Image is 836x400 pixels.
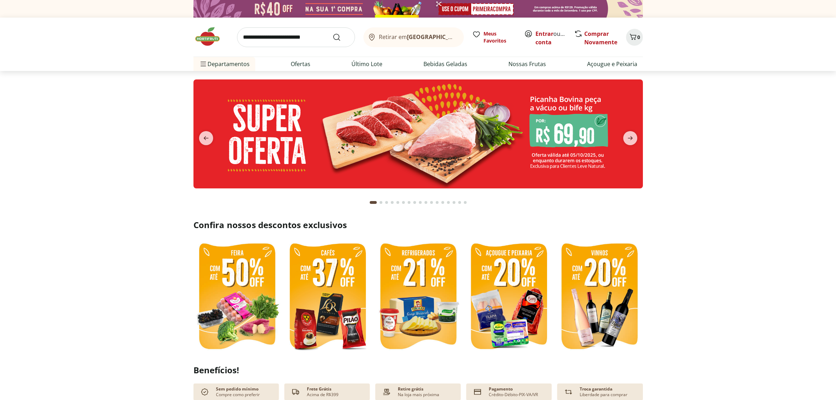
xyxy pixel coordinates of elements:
[429,194,434,211] button: Go to page 11 from fs-carousel
[193,79,643,188] img: super oferta
[637,34,640,40] span: 0
[417,194,423,211] button: Go to page 9 from fs-carousel
[398,392,439,398] p: Na loja mais próxima
[472,386,483,398] img: card
[199,386,210,398] img: check
[395,194,401,211] button: Go to page 5 from fs-carousel
[580,386,612,392] p: Troca garantida
[465,239,552,355] img: resfriados
[384,194,389,211] button: Go to page 3 from fs-carousel
[446,194,451,211] button: Go to page 14 from fs-carousel
[351,60,382,68] a: Último Lote
[584,30,617,46] a: Comprar Novamente
[199,56,250,72] span: Departamentos
[587,60,637,68] a: Açougue e Peixaria
[398,386,423,392] p: Retire grátis
[434,194,440,211] button: Go to page 12 from fs-carousel
[368,194,378,211] button: Current page from fs-carousel
[291,60,310,68] a: Ofertas
[508,60,546,68] a: Nossas Frutas
[451,194,457,211] button: Go to page 15 from fs-carousel
[389,194,395,211] button: Go to page 4 from fs-carousel
[489,386,513,392] p: Pagamento
[193,131,219,145] button: previous
[193,26,229,47] img: Hortifruti
[472,30,516,44] a: Meus Favoritos
[199,56,208,72] button: Menu
[375,239,462,355] img: refrigerados
[423,194,429,211] button: Go to page 10 from fs-carousel
[483,30,516,44] span: Meus Favoritos
[440,194,446,211] button: Go to page 13 from fs-carousel
[580,392,627,398] p: Liberdade para comprar
[216,392,260,398] p: Compre como preferir
[535,30,574,46] a: Criar conta
[216,386,258,392] p: Sem pedido mínimo
[307,386,331,392] p: Frete Grátis
[363,27,464,47] button: Retirar em[GEOGRAPHIC_DATA]/[GEOGRAPHIC_DATA]
[193,219,643,231] h2: Confira nossos descontos exclusivos
[407,33,525,41] b: [GEOGRAPHIC_DATA]/[GEOGRAPHIC_DATA]
[378,194,384,211] button: Go to page 2 from fs-carousel
[381,386,392,398] img: payment
[284,239,371,355] img: café
[406,194,412,211] button: Go to page 7 from fs-carousel
[462,194,468,211] button: Go to page 17 from fs-carousel
[307,392,338,398] p: Acima de R$399
[626,29,643,46] button: Carrinho
[333,33,349,41] button: Submit Search
[290,386,301,398] img: truck
[563,386,574,398] img: Devolução
[535,30,553,38] a: Entrar
[535,30,567,46] span: ou
[401,194,406,211] button: Go to page 6 from fs-carousel
[556,239,643,355] img: vinhos
[412,194,417,211] button: Go to page 8 from fs-carousel
[618,131,643,145] button: next
[423,60,467,68] a: Bebidas Geladas
[489,392,538,398] p: Crédito-Débito-PIX-VA/VR
[457,194,462,211] button: Go to page 16 from fs-carousel
[193,365,643,375] h2: Benefícios!
[237,27,355,47] input: search
[379,34,456,40] span: Retirar em
[193,239,281,355] img: feira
